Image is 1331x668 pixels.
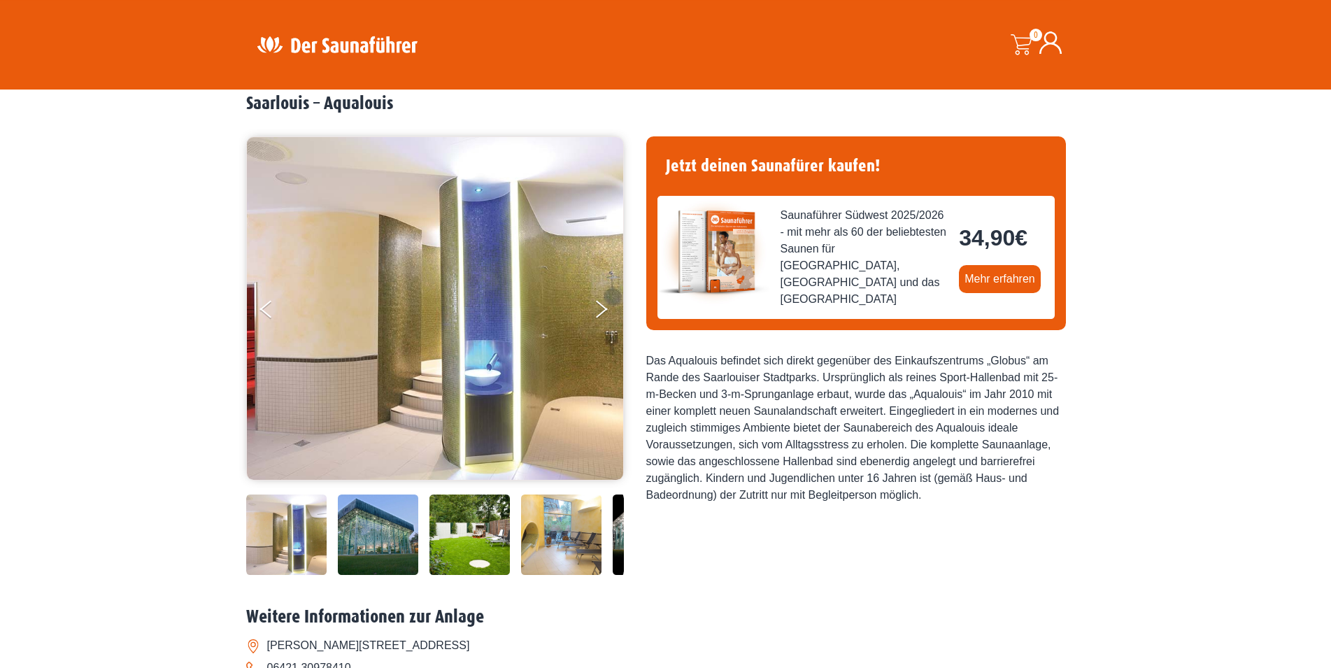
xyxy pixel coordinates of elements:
button: Next [593,294,628,329]
h2: Saarlouis – Aqualouis [246,93,1086,115]
span: 0 [1030,29,1042,41]
span: € [1015,225,1027,250]
h4: Jetzt deinen Saunafürer kaufen! [657,148,1055,185]
span: Saunaführer Südwest 2025/2026 - mit mehr als 60 der beliebtesten Saunen für [GEOGRAPHIC_DATA], [G... [781,207,948,308]
a: Mehr erfahren [959,265,1041,293]
img: der-saunafuehrer-2025-suedwest.jpg [657,196,769,308]
h2: Weitere Informationen zur Anlage [246,606,1086,628]
div: Das Aqualouis befindet sich direkt gegenüber des Einkaufszentrums „Globus“ am Rande des Saarlouis... [646,353,1066,504]
button: Previous [260,294,295,329]
li: [PERSON_NAME][STREET_ADDRESS] [246,634,1086,657]
bdi: 34,90 [959,225,1027,250]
